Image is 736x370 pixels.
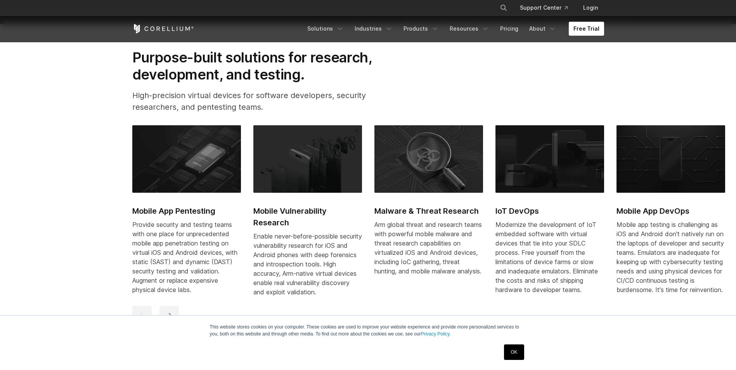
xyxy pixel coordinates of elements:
div: Modernize the development of IoT embedded software with virtual devices that tie into your SDLC p... [495,220,604,294]
div: Arm global threat and research teams with powerful mobile malware and threat research capabilitie... [374,220,483,276]
a: Resources [445,22,494,36]
div: Enable never-before-possible security vulnerability research for iOS and Android phones with deep... [253,232,362,297]
h2: Mobile App Pentesting [132,205,241,217]
div: Navigation Menu [490,1,604,15]
a: Mobile App Pentesting Mobile App Pentesting Provide security and testing teams with one place for... [132,125,241,304]
img: Malware & Threat Research [374,125,483,193]
div: Navigation Menu [303,22,604,36]
img: Mobile App Pentesting [132,125,241,193]
a: Malware & Threat Research Malware & Threat Research Arm global threat and research teams with pow... [374,125,483,285]
a: Mobile Vulnerability Research Mobile Vulnerability Research Enable never-before-possible security... [253,125,362,306]
button: previous [132,306,152,325]
a: Pricing [495,22,523,36]
a: Privacy Policy. [421,331,451,337]
div: Mobile app testing is challenging as iOS and Android don't natively run on the laptops of develop... [617,220,725,294]
p: This website stores cookies on your computer. These cookies are used to improve your website expe... [210,323,526,337]
a: IoT DevOps IoT DevOps Modernize the development of IoT embedded software with virtual devices tha... [495,125,604,304]
div: Provide security and testing teams with one place for unprecedented mobile app penetration testin... [132,220,241,294]
a: Industries [350,22,397,36]
img: Mobile App DevOps [617,125,725,193]
h2: IoT DevOps [495,205,604,217]
a: Corellium Home [132,24,194,33]
h2: Malware & Threat Research [374,205,483,217]
img: Mobile Vulnerability Research [253,125,362,193]
button: next [159,306,179,325]
a: Login [577,1,604,15]
a: Solutions [303,22,348,36]
a: About [525,22,561,36]
h2: Purpose-built solutions for research, development, and testing. [132,49,397,83]
a: Support Center [514,1,574,15]
a: Free Trial [569,22,604,36]
h2: Mobile Vulnerability Research [253,205,362,228]
img: IoT DevOps [495,125,604,193]
a: Products [399,22,443,36]
button: Search [497,1,511,15]
a: OK [504,344,524,360]
p: High-precision virtual devices for software developers, security researchers, and pentesting teams. [132,90,397,113]
h2: Mobile App DevOps [617,205,725,217]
